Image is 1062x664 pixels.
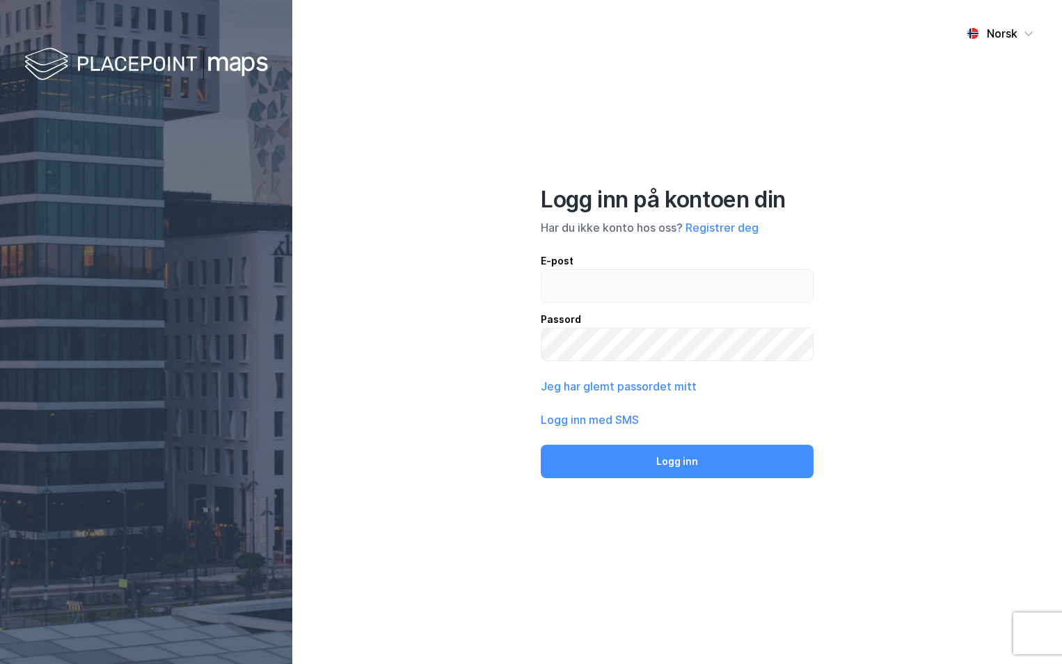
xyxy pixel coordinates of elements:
[541,219,814,236] div: Har du ikke konto hos oss?
[541,253,814,269] div: E-post
[24,45,268,86] img: logo-white.f07954bde2210d2a523dddb988cd2aa7.svg
[541,445,814,478] button: Logg inn
[541,378,697,395] button: Jeg har glemt passordet mitt
[541,186,814,214] div: Logg inn på kontoen din
[541,311,814,328] div: Passord
[987,25,1017,42] div: Norsk
[541,411,639,428] button: Logg inn med SMS
[685,219,759,236] button: Registrer deg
